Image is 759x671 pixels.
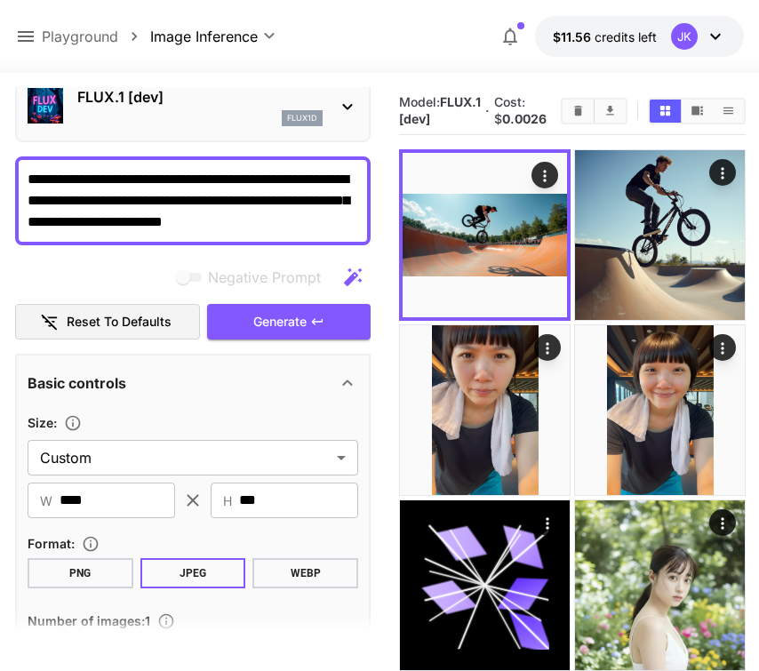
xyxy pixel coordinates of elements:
button: Choose the file format for the output image. [75,535,107,553]
img: 9k= [403,153,567,317]
span: Negative prompts are not compatible with the selected model. [172,266,335,288]
button: Show media in video view [682,100,713,123]
div: JK [671,23,698,50]
span: Model: [399,94,481,126]
div: Actions [531,162,558,188]
span: $11.56 [553,29,595,44]
img: Z [400,325,570,495]
div: $11.55876 [553,28,657,46]
button: JPEG [140,558,246,588]
img: Z [575,325,745,495]
button: Clear All [563,100,594,123]
b: 0.0026 [502,111,547,126]
button: Generate [207,304,371,340]
button: Download All [595,100,626,123]
span: Custom [40,447,330,468]
div: Actions [709,159,736,186]
button: Adjust the dimensions of the generated image by specifying its width and height in pixels, or sel... [57,414,89,432]
div: FLUX.1 [dev]flux1d [28,79,358,133]
p: FLUX.1 [dev] [77,86,323,108]
button: WEBP [252,558,358,588]
div: Actions [534,509,561,536]
div: Clear AllDownload All [561,98,627,124]
div: Show media in grid viewShow media in video viewShow media in list view [648,98,746,124]
nav: breadcrumb [42,26,150,47]
div: Actions [709,509,736,536]
p: Basic controls [28,372,126,394]
span: credits left [595,29,657,44]
b: FLUX.1 [dev] [399,94,481,126]
button: Reset to defaults [15,304,200,340]
div: Actions [709,334,736,361]
div: Basic controls [28,362,358,404]
span: Format : [28,536,75,551]
a: Playground [42,26,118,47]
img: 2Q== [575,500,745,670]
span: Size : [28,415,57,430]
span: H [223,491,232,511]
p: flux1d [287,112,317,124]
button: Show media in grid view [650,100,681,123]
div: Actions [534,334,561,361]
button: $11.55876JK [535,16,744,57]
span: Image Inference [150,26,258,47]
span: Negative Prompt [208,267,321,288]
span: Generate [253,311,307,333]
span: Cost: $ [494,94,547,126]
p: · [485,100,490,122]
button: Show media in list view [713,100,744,123]
span: W [40,491,52,511]
button: PNG [28,558,133,588]
img: 2Q== [575,150,745,320]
